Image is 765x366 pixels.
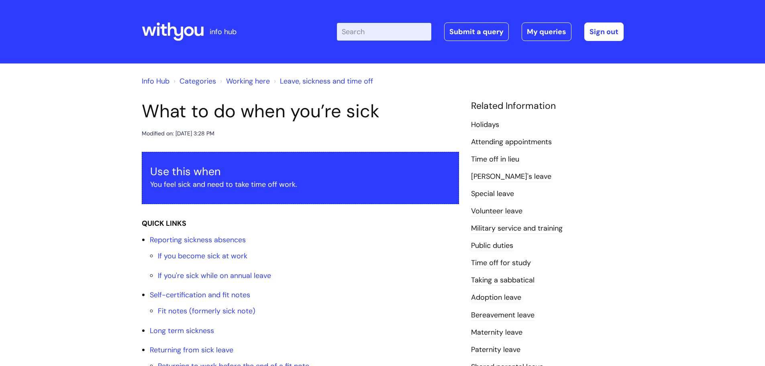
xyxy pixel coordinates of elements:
[471,206,522,217] a: Volunteer leave
[471,327,522,338] a: Maternity leave
[471,310,534,321] a: Bereavement leave
[210,25,237,38] p: info hub
[471,154,519,165] a: Time off in lieu
[158,271,271,280] a: If you're sick while on annual leave
[150,178,451,191] p: You feel sick and need to take time off work.
[171,75,216,88] li: Solution home
[471,258,531,268] a: Time off for study
[218,75,270,88] li: Working here
[471,241,513,251] a: Public duties
[226,76,270,86] a: Working here
[471,137,552,147] a: Attending appointments
[471,172,551,182] a: [PERSON_NAME]'s leave
[142,219,186,228] strong: QUICK LINKS
[584,22,624,41] a: Sign out
[471,189,514,199] a: Special leave
[444,22,509,41] a: Submit a query
[280,76,373,86] a: Leave, sickness and time off
[150,235,246,245] a: Reporting sickness absences
[150,345,233,355] a: Returning from sick leave
[272,75,373,88] li: Leave, sickness and time off
[150,326,214,335] a: Long term sickness
[142,100,459,122] h1: What to do when you’re sick
[471,120,499,130] a: Holidays
[150,290,250,300] a: Self-certification and fit notes
[471,275,534,286] a: Taking a sabbatical
[180,76,216,86] a: Categories
[471,100,624,112] h4: Related Information
[337,22,624,41] div: | -
[471,345,520,355] a: Paternity leave
[471,292,521,303] a: Adoption leave
[158,251,247,261] a: If you become sick at work
[158,306,255,316] a: Fit notes (formerly sick note)
[522,22,571,41] a: My queries
[142,76,169,86] a: Info Hub
[142,129,214,139] div: Modified on: [DATE] 3:28 PM
[337,23,431,41] input: Search
[150,165,451,178] h3: Use this when
[471,223,563,234] a: Military service and training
